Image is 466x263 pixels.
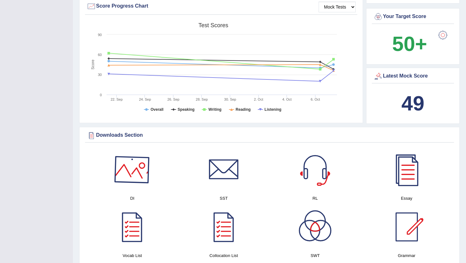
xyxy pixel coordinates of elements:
[111,97,123,101] tspan: 22. Sep
[91,59,95,70] tspan: Score
[311,97,320,101] tspan: 6. Oct
[224,97,236,101] tspan: 30. Sep
[90,252,175,259] h4: Vocab List
[198,22,228,28] tspan: Test scores
[196,97,208,101] tspan: 28. Sep
[98,53,102,57] text: 60
[167,97,179,101] tspan: 26. Sep
[282,97,291,101] tspan: 4. Oct
[181,252,267,259] h4: Collocation List
[254,97,263,101] tspan: 2. Oct
[87,2,356,11] div: Score Progress Chart
[98,33,102,37] text: 90
[373,72,452,81] div: Latest Mock Score
[364,252,450,259] h4: Grammar
[264,107,281,112] tspan: Listening
[401,92,424,115] b: 49
[181,195,267,202] h4: SST
[90,195,175,202] h4: DI
[139,97,151,101] tspan: 24. Sep
[364,195,450,202] h4: Essay
[373,12,452,22] div: Your Target Score
[178,107,194,112] tspan: Speaking
[151,107,164,112] tspan: Overall
[100,93,102,97] text: 0
[273,195,358,202] h4: RL
[87,131,452,140] div: Downloads Section
[236,107,250,112] tspan: Reading
[209,107,222,112] tspan: Writing
[98,73,102,77] text: 30
[392,32,427,55] b: 50+
[273,252,358,259] h4: SWT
